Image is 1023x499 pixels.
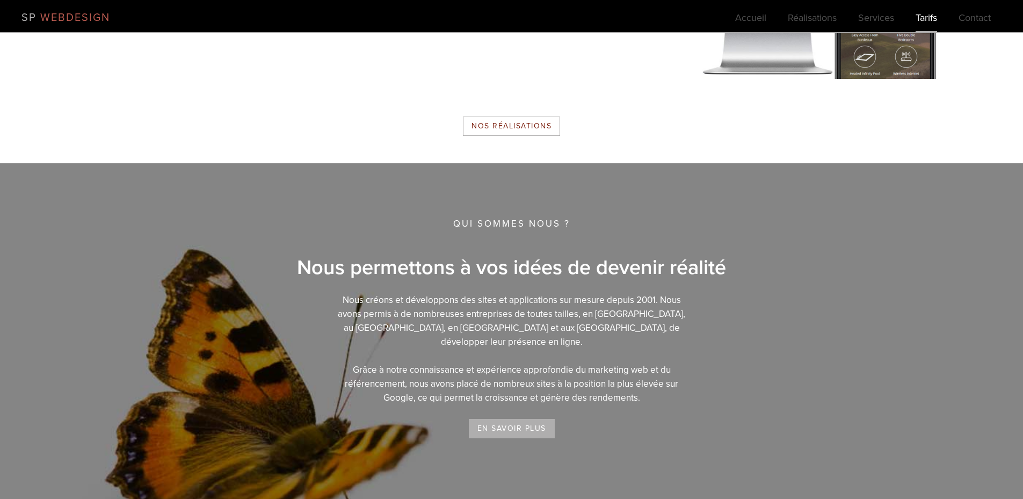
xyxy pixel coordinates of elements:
[21,11,37,24] span: SP
[463,117,560,136] a: Nos Réalisations
[337,363,686,405] p: Grâce à notre connaissance et expérience approfondie du marketing web et du référencement, nous a...
[959,11,991,32] a: Contact
[40,11,110,24] span: WEBDESIGN
[337,217,686,231] p: Qui sommes nous ?
[469,419,555,438] a: En savoir plus
[916,11,937,32] a: Tarifs
[270,245,753,279] h2: Nous permettons à vos idées de devenir réalité
[788,11,837,32] a: Réalisations
[337,293,686,349] p: Nous créons et développons des sites et applications sur mesure depuis 2001. Nous avons permis à ...
[858,11,894,32] a: Services
[21,11,110,24] a: SP WEBDESIGN
[735,11,766,32] a: Accueil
